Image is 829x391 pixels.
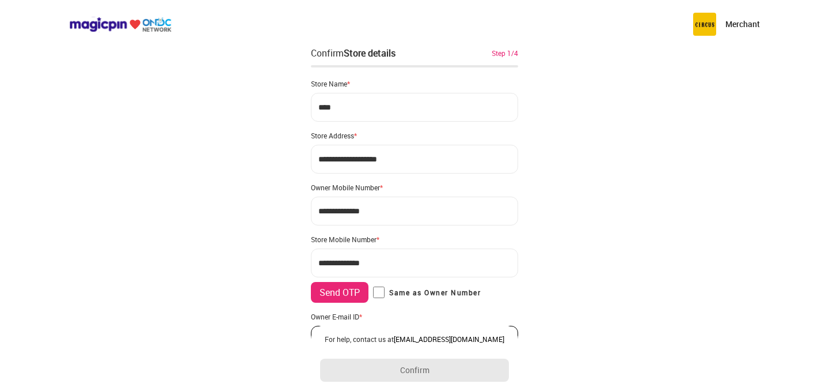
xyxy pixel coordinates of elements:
[320,334,509,344] div: For help, contact us at
[725,18,760,30] p: Merchant
[311,183,518,192] div: Owner Mobile Number
[492,48,518,58] div: Step 1/4
[311,312,518,321] div: Owner E-mail ID
[394,334,504,344] a: [EMAIL_ADDRESS][DOMAIN_NAME]
[311,79,518,88] div: Store Name
[69,17,172,32] img: ondc-logo-new-small.8a59708e.svg
[311,282,368,303] button: Send OTP
[311,46,396,60] div: Confirm
[373,287,385,298] input: Same as Owner Number
[373,287,481,298] label: Same as Owner Number
[311,131,518,140] div: Store Address
[344,47,396,59] div: Store details
[693,13,716,36] img: circus.b677b59b.png
[311,235,518,244] div: Store Mobile Number
[320,359,509,382] button: Confirm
